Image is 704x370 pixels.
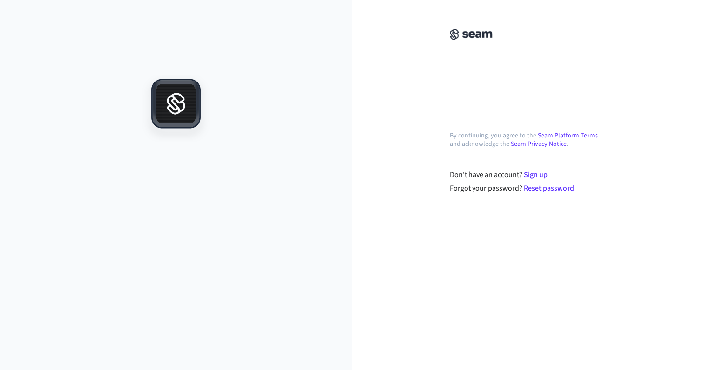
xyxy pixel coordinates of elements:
[511,139,567,149] a: Seam Privacy Notice
[538,131,598,140] a: Seam Platform Terms
[524,170,548,180] a: Sign up
[524,183,574,193] a: Reset password
[450,131,606,148] p: By continuing, you agree to the and acknowledge the .
[450,183,607,194] div: Forgot your password?
[450,169,607,180] div: Don't have an account?
[450,29,493,40] img: Seam Console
